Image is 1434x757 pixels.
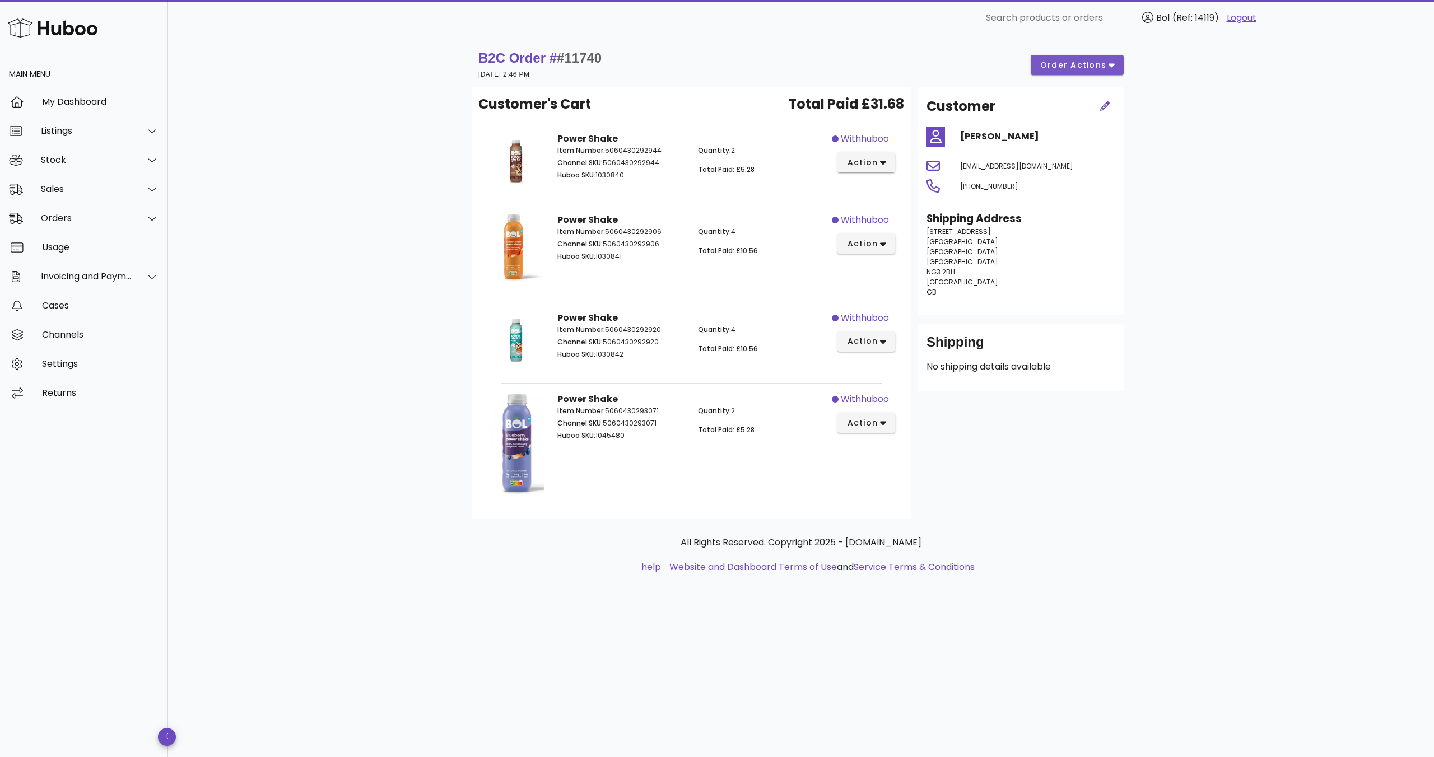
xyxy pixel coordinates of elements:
span: Huboo SKU: [557,251,595,261]
strong: Power Shake [557,213,618,226]
span: Total Paid: £10.56 [698,246,758,255]
span: Item Number: [557,325,605,334]
img: Huboo Logo [8,16,97,40]
p: All Rights Reserved. Copyright 2025 - [DOMAIN_NAME] [481,536,1121,549]
span: Total Paid £31.68 [788,94,904,114]
li: and [665,560,975,574]
span: Quantity: [698,146,731,155]
span: [STREET_ADDRESS] [926,227,991,236]
p: 5060430292906 [557,239,685,249]
div: Shipping [926,333,1115,360]
div: My Dashboard [42,96,159,107]
div: Sales [41,184,132,194]
p: 1030841 [557,251,685,261]
span: Quantity: [698,227,731,236]
button: action [837,331,895,352]
span: Total Paid: £5.28 [698,165,755,174]
button: action [837,233,895,254]
span: Bol [1156,11,1170,24]
span: [GEOGRAPHIC_DATA] [926,277,998,287]
div: Returns [42,387,159,398]
p: 2 [698,146,825,156]
span: NG3 2BH [926,267,955,277]
p: 1030840 [557,170,685,180]
span: Huboo SKU: [557,170,595,180]
span: action [846,335,878,347]
p: 5060430292920 [557,337,685,347]
span: action [846,157,878,169]
strong: Power Shake [557,311,618,324]
span: Total Paid: £10.56 [698,344,758,353]
a: Logout [1227,11,1256,25]
span: Huboo SKU: [557,431,595,440]
a: Website and Dashboard Terms of Use [669,560,837,573]
p: 5060430292906 [557,227,685,237]
span: withhuboo [841,213,889,227]
img: Product Image [487,213,544,287]
span: Quantity: [698,325,731,334]
span: Total Paid: £5.28 [698,425,755,434]
div: Channels [42,329,159,340]
span: [EMAIL_ADDRESS][DOMAIN_NAME] [960,161,1073,171]
span: withhuboo [841,311,889,325]
button: action [837,152,895,172]
div: Invoicing and Payments [41,271,132,282]
p: 2 [698,406,825,416]
p: 5060430292944 [557,158,685,168]
button: order actions [1031,55,1124,75]
span: (Ref: 14119) [1172,11,1219,24]
div: Listings [41,125,132,136]
a: help [641,560,661,573]
img: Product Image [487,311,544,368]
p: 5060430293071 [557,406,685,416]
p: 4 [698,227,825,237]
div: Stock [41,155,132,165]
span: [GEOGRAPHIC_DATA] [926,237,998,246]
span: Item Number: [557,406,605,415]
span: Huboo SKU: [557,349,595,359]
span: action [846,417,878,429]
span: #11740 [557,50,602,66]
p: 5060430292920 [557,325,685,335]
small: [DATE] 2:46 PM [478,71,529,78]
span: Channel SKU: [557,337,603,347]
span: Item Number: [557,146,605,155]
span: order actions [1040,59,1107,71]
p: 4 [698,325,825,335]
span: [PHONE_NUMBER] [960,181,1018,191]
span: Channel SKU: [557,158,603,167]
span: Quantity: [698,406,731,415]
h2: Customer [926,96,995,116]
span: GB [926,287,937,297]
span: Customer's Cart [478,94,591,114]
h4: [PERSON_NAME] [960,130,1115,143]
span: [GEOGRAPHIC_DATA] [926,257,998,267]
div: Usage [42,242,159,253]
span: Item Number: [557,227,605,236]
div: Orders [41,213,132,223]
strong: Power Shake [557,132,618,145]
button: action [837,413,895,433]
p: 5060430293071 [557,418,685,428]
span: action [846,238,878,250]
img: Product Image [487,132,544,189]
p: 5060430292944 [557,146,685,156]
span: Channel SKU: [557,418,603,428]
span: Channel SKU: [557,239,603,249]
span: [GEOGRAPHIC_DATA] [926,247,998,256]
div: Settings [42,358,159,369]
p: 1045480 [557,431,685,441]
p: No shipping details available [926,360,1115,373]
strong: Power Shake [557,392,618,405]
span: withhuboo [841,132,889,146]
div: Cases [42,300,159,311]
span: withhuboo [841,392,889,406]
a: Service Terms & Conditions [854,560,975,573]
h3: Shipping Address [926,211,1115,227]
p: 1030842 [557,349,685,359]
img: Product Image [487,392,544,497]
strong: B2C Order # [478,50,602,66]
